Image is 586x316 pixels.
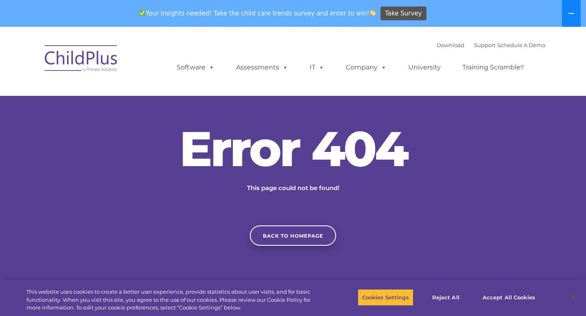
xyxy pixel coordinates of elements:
[420,289,471,306] button: Reject All
[26,288,322,312] div: This website uses cookies to create a better user experience, provide statistics about user visit...
[437,42,545,48] font: |
[478,289,540,306] button: Accept All Cookies
[400,59,449,76] a: University
[474,42,496,48] a: Support
[136,5,379,21] span: Your insights needed! Take the child care trends survey and enter to win!
[437,42,464,48] a: Download
[168,59,223,76] a: Software
[171,124,415,173] h2: Error 404
[454,59,532,76] a: Training Scramble!!
[139,10,145,16] img: ✅
[250,225,336,246] a: Back to homepage
[358,289,413,306] button: Cookies Settings
[208,183,378,193] p: This page could not be found!
[380,6,426,21] a: Take Survey
[370,10,376,16] img: 👏
[385,6,422,21] span: Take Survey
[41,39,122,80] img: ChildPlus by Procare Solutions
[228,59,296,76] a: Assessments
[564,288,582,306] button: Close
[497,42,545,48] a: Schedule A Demo
[338,59,395,76] a: Company
[302,59,332,76] a: IT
